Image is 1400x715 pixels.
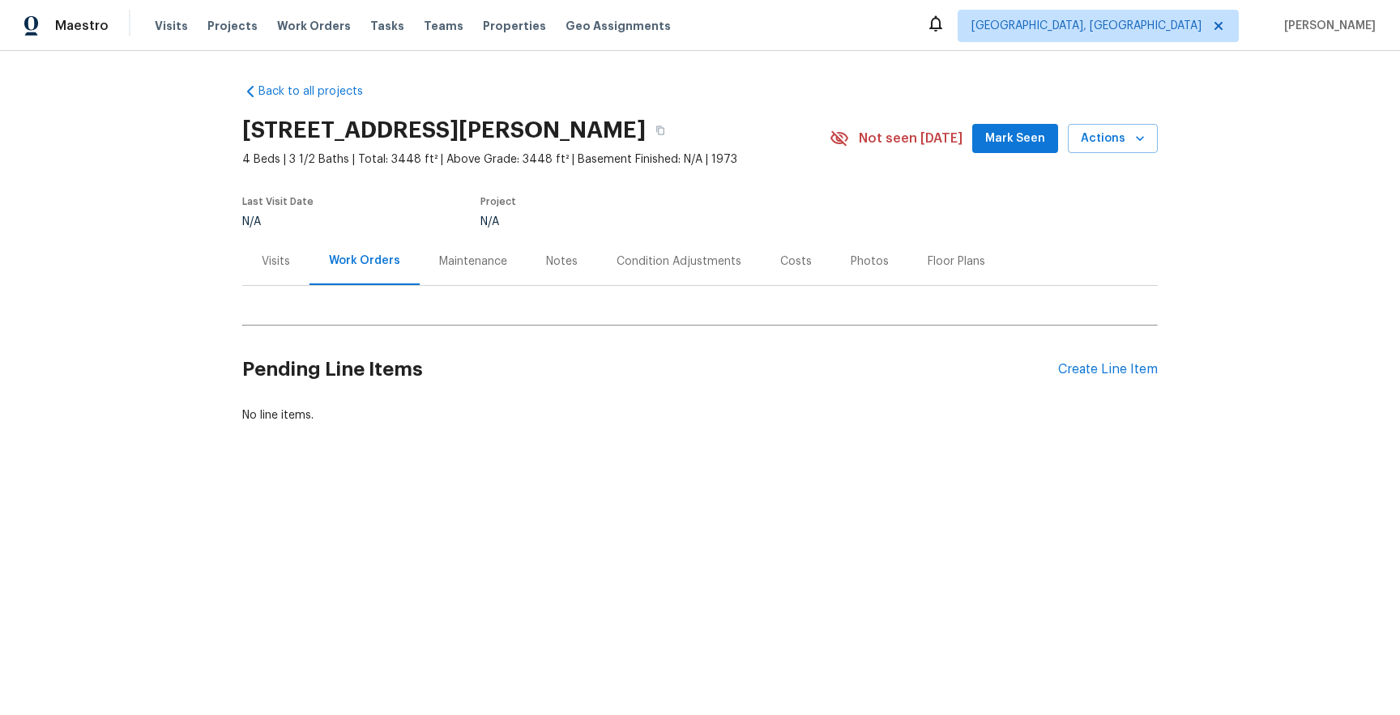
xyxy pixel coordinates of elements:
div: No line items. [242,407,1158,423]
span: [GEOGRAPHIC_DATA], [GEOGRAPHIC_DATA] [971,18,1202,34]
div: Condition Adjustments [617,253,741,270]
div: Work Orders [329,253,400,269]
span: Last Visit Date [242,197,314,206]
div: N/A [480,216,792,228]
span: 4 Beds | 3 1/2 Baths | Total: 3448 ft² | Above Grade: 3448 ft² | Basement Finished: N/A | 1973 [242,151,830,168]
span: Teams [424,18,463,34]
div: Maintenance [439,253,507,270]
div: Visits [262,253,290,270]
span: Mark Seen [985,129,1045,149]
h2: Pending Line Items [242,332,1058,407]
span: Visits [155,18,188,34]
h2: [STREET_ADDRESS][PERSON_NAME] [242,122,646,138]
button: Copy Address [646,116,675,145]
span: Project [480,197,516,206]
span: Properties [483,18,546,34]
span: Work Orders [277,18,351,34]
span: [PERSON_NAME] [1278,18,1376,34]
div: Create Line Item [1058,362,1158,377]
span: Tasks [370,20,404,32]
button: Mark Seen [972,124,1058,154]
span: Projects [207,18,258,34]
button: Actions [1068,124,1158,154]
a: Back to all projects [242,83,398,100]
span: Geo Assignments [566,18,671,34]
div: Floor Plans [928,253,985,270]
div: Notes [546,253,578,270]
div: Photos [851,253,889,270]
div: Costs [780,253,812,270]
span: Maestro [55,18,109,34]
span: Actions [1081,129,1145,149]
span: Not seen [DATE] [859,130,962,147]
div: N/A [242,216,314,228]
